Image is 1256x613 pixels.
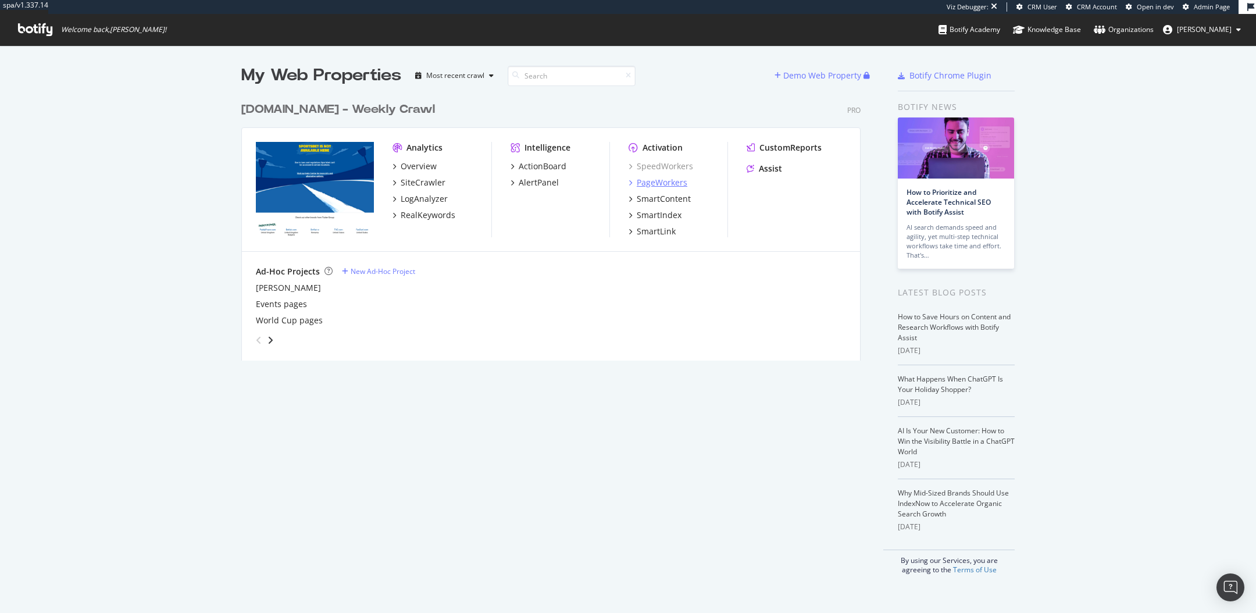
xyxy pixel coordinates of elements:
[775,70,863,80] a: Demo Web Property
[898,459,1015,470] div: [DATE]
[1126,2,1174,12] a: Open in dev
[907,187,991,217] a: How to Prioritize and Accelerate Technical SEO with Botify Assist
[401,209,455,221] div: RealKeywords
[643,142,683,154] div: Activation
[511,161,566,172] a: ActionBoard
[629,209,681,221] a: SmartIndex
[392,209,455,221] a: RealKeywords
[256,298,307,310] a: Events pages
[898,522,1015,532] div: [DATE]
[883,550,1015,575] div: By using our Services, you are agreeing to the
[524,142,570,154] div: Intelligence
[508,66,636,86] input: Search
[898,397,1015,408] div: [DATE]
[953,565,997,575] a: Terms of Use
[519,177,559,188] div: AlertPanel
[241,101,435,118] div: [DOMAIN_NAME] - Weekly Crawl
[898,374,1003,394] a: What Happens When ChatGPT Is Your Holiday Shopper?
[1066,2,1117,12] a: CRM Account
[1094,24,1154,35] div: Organizations
[783,70,861,81] div: Demo Web Property
[909,70,991,81] div: Botify Chrome Plugin
[898,426,1015,457] a: AI Is Your New Customer: How to Win the Visibility Battle in a ChatGPT World
[637,193,691,205] div: SmartContent
[1216,573,1244,601] div: Open Intercom Messenger
[1013,14,1081,45] a: Knowledge Base
[629,177,687,188] a: PageWorkers
[898,345,1015,356] div: [DATE]
[401,193,448,205] div: LogAnalyzer
[1154,20,1250,39] button: [PERSON_NAME]
[401,177,445,188] div: SiteCrawler
[401,161,437,172] div: Overview
[629,161,693,172] a: SpeedWorkers
[898,312,1011,343] a: How to Save Hours on Content and Research Workflows with Botify Assist
[351,266,415,276] div: New Ad-Hoc Project
[1137,2,1174,11] span: Open in dev
[266,334,274,346] div: angle-right
[411,66,498,85] button: Most recent crawl
[256,315,323,326] a: World Cup pages
[898,117,1014,179] img: How to Prioritize and Accelerate Technical SEO with Botify Assist
[426,72,484,79] div: Most recent crawl
[629,193,691,205] a: SmartContent
[392,193,448,205] a: LogAnalyzer
[251,331,266,350] div: angle-left
[1013,24,1081,35] div: Knowledge Base
[898,488,1009,519] a: Why Mid-Sized Brands Should Use IndexNow to Accelerate Organic Search Growth
[241,64,401,87] div: My Web Properties
[939,14,1000,45] a: Botify Academy
[406,142,443,154] div: Analytics
[1183,2,1230,12] a: Admin Page
[392,177,445,188] a: SiteCrawler
[256,142,374,236] img: sportsbet.com.au
[898,286,1015,299] div: Latest Blog Posts
[637,177,687,188] div: PageWorkers
[61,25,166,34] span: Welcome back, [PERSON_NAME] !
[947,2,989,12] div: Viz Debugger:
[1016,2,1057,12] a: CRM User
[1027,2,1057,11] span: CRM User
[241,101,440,118] a: [DOMAIN_NAME] - Weekly Crawl
[256,282,321,294] a: [PERSON_NAME]
[898,70,991,81] a: Botify Chrome Plugin
[1194,2,1230,11] span: Admin Page
[775,66,863,85] button: Demo Web Property
[847,105,861,115] div: Pro
[759,142,822,154] div: CustomReports
[342,266,415,276] a: New Ad-Hoc Project
[1077,2,1117,11] span: CRM Account
[898,101,1015,113] div: Botify news
[511,177,559,188] a: AlertPanel
[637,226,676,237] div: SmartLink
[256,266,320,277] div: Ad-Hoc Projects
[519,161,566,172] div: ActionBoard
[637,209,681,221] div: SmartIndex
[939,24,1000,35] div: Botify Academy
[629,226,676,237] a: SmartLink
[241,87,870,361] div: grid
[759,163,782,174] div: Assist
[1094,14,1154,45] a: Organizations
[392,161,437,172] a: Overview
[747,163,782,174] a: Assist
[907,223,1005,260] div: AI search demands speed and agility, yet multi-step technical workflows take time and effort. Tha...
[747,142,822,154] a: CustomReports
[1177,24,1232,34] span: Lucas Oriot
